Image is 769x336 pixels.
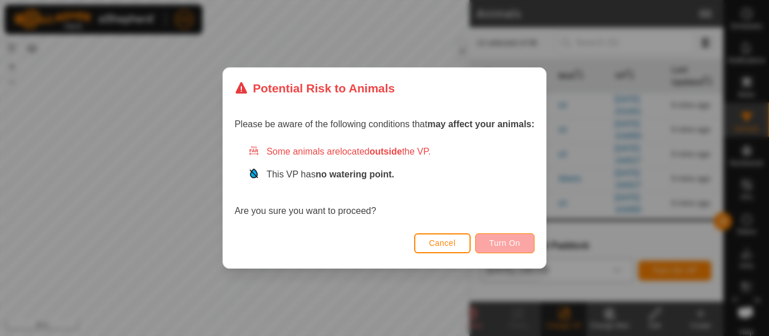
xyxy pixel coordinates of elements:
[414,233,471,253] button: Cancel
[475,233,535,253] button: Turn On
[427,119,535,129] strong: may affect your animals:
[234,119,535,129] span: Please be aware of the following conditions that
[266,169,394,179] span: This VP has
[234,79,395,97] div: Potential Risk to Animals
[370,147,402,156] strong: outside
[234,145,535,218] div: Are you sure you want to proceed?
[248,145,535,159] div: Some animals are
[315,169,394,179] strong: no watering point.
[429,238,456,248] span: Cancel
[489,238,520,248] span: Turn On
[340,147,431,156] span: located the VP.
